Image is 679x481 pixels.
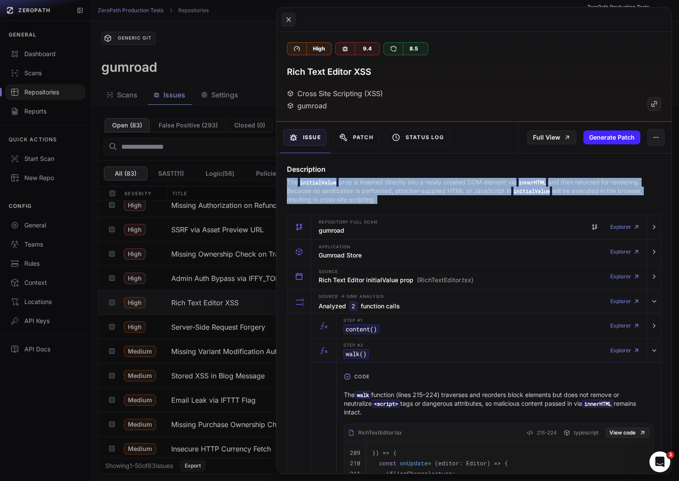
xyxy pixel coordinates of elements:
button: Step #2 walk() Explorer [312,338,661,363]
span: return [431,470,452,478]
span: Application [319,245,351,249]
a: Explorer [610,218,640,236]
a: Explorer [610,268,640,285]
p: The function (lines 215–224) traverses and reorders block elements but does not remove or neutral... [344,391,654,417]
code: 2 [349,301,357,311]
button: Step #1 content() Explorer [312,314,661,338]
a: Explorer [610,342,640,359]
span: Source Sink Analysis [319,293,384,300]
a: Explorer [610,293,640,310]
a: Explorer [610,317,640,334]
span: Step #1 [343,318,363,323]
h3: Analyzed function calls [319,301,400,311]
span: Repository Full scan [319,220,377,224]
span: -> [340,293,345,299]
a: Full View [527,130,576,144]
button: Issue [283,129,326,146]
button: Source -> Sink Analysis Analyzed 2 function calls Explorer [287,289,661,314]
code: = ( ) => { [372,459,508,467]
button: Code [337,370,661,384]
a: Explorer [610,243,640,261]
span: typescript [574,429,599,436]
h4: Description [287,164,661,174]
span: Step #2 [343,343,363,347]
button: Repository Full scan gumroad Explorer [287,215,661,239]
a: View code [606,428,650,438]
code: walk [355,391,371,399]
button: Source Rich Text Editor initialValue prop (RichTextEditor.tsx) Explorer [287,264,661,289]
code: }) => { [372,449,396,457]
code: content () [343,324,379,334]
button: Status Log [386,129,449,146]
button: Generate Patch [583,130,640,144]
span: Source [319,270,338,274]
code: (!onChange) ; [372,470,456,478]
code: initialValue [298,178,339,186]
iframe: Intercom live chat [649,451,670,472]
h3: Rich Text Editor initialValue prop [319,276,473,284]
div: RichTextEditor.tsx [348,429,402,436]
p: The prop is inserted directly into a newly created DOM element via and then returned for renderin... [287,178,661,204]
code: 209 [350,449,360,457]
span: 1 [667,451,674,458]
code: 210 [350,459,360,467]
span: editor: Editor [438,459,487,467]
h3: gumroad [319,226,344,235]
code: walk () [343,349,369,359]
code: innerHTML [516,178,548,186]
span: const [379,459,396,467]
button: Application Gumroad Store Explorer [287,240,661,264]
div: gumroad [287,100,327,111]
span: (RichTextEditor.tsx) [417,276,473,284]
span: 215-224 [537,428,556,438]
code: innerHTML [582,400,614,408]
span: Code [351,370,373,384]
code: 211 [350,470,360,478]
button: Patch [333,129,379,146]
h3: Gumroad Store [319,251,362,260]
span: if [386,470,393,478]
code: <script> [372,400,400,408]
span: onUpdate [400,459,428,467]
code: initialValue [511,187,552,195]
